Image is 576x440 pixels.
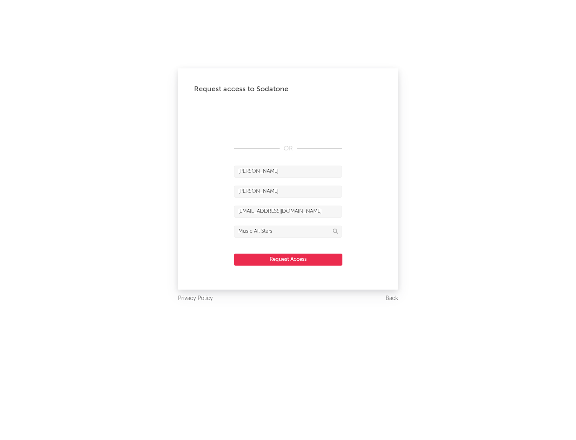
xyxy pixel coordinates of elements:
div: OR [234,144,342,154]
a: Privacy Policy [178,294,213,304]
input: Last Name [234,186,342,198]
input: First Name [234,166,342,178]
div: Request access to Sodatone [194,84,382,94]
button: Request Access [234,254,342,266]
a: Back [386,294,398,304]
input: Email [234,206,342,218]
input: Division [234,226,342,238]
